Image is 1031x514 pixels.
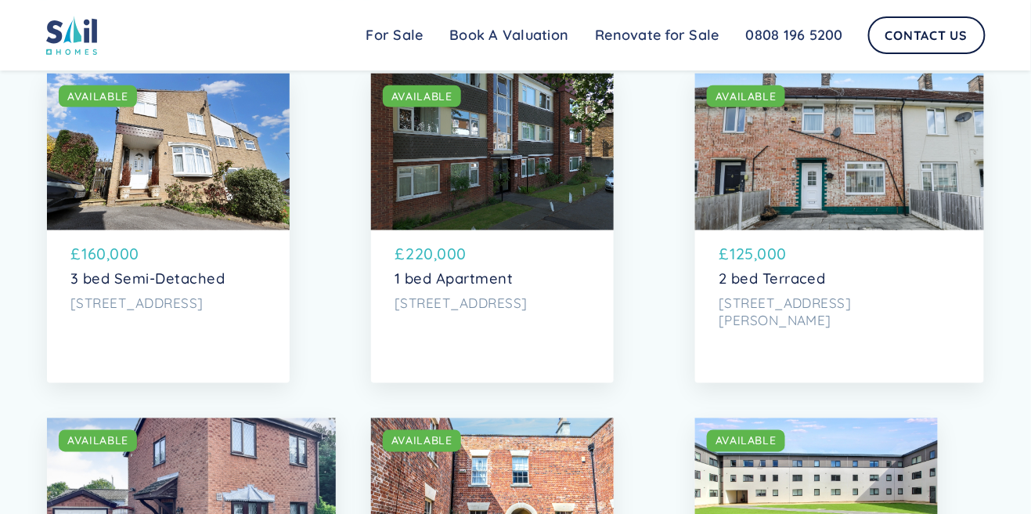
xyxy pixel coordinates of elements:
a: Contact Us [868,16,986,54]
a: Book A Valuation [437,20,582,51]
a: 0808 196 5200 [733,20,856,51]
a: AVAILABLE£220,0001 bed Apartment[STREET_ADDRESS] [371,74,614,383]
div: AVAILABLE [716,89,777,104]
div: AVAILABLE [67,433,128,449]
p: 160,000 [82,242,140,266]
a: Renovate for Sale [582,20,733,51]
p: 220,000 [406,242,467,266]
p: 3 bed Semi-Detached [70,270,266,288]
div: AVAILABLE [391,433,452,449]
p: 1 bed Apartment [395,270,590,288]
div: AVAILABLE [67,89,128,104]
p: £ [70,242,81,266]
div: AVAILABLE [716,433,777,449]
a: AVAILABLE£125,0002 bed Terraced[STREET_ADDRESS][PERSON_NAME] [695,74,984,383]
p: 2 bed Terraced [719,270,961,288]
div: AVAILABLE [391,89,452,104]
a: AVAILABLE£160,0003 bed Semi-Detached[STREET_ADDRESS] [47,74,290,383]
a: For Sale [353,20,437,51]
img: sail home logo colored [46,16,98,55]
p: 125,000 [730,242,788,266]
p: [STREET_ADDRESS] [395,295,590,313]
p: [STREET_ADDRESS][PERSON_NAME] [719,295,961,331]
p: [STREET_ADDRESS] [70,295,266,313]
p: £ [395,242,405,266]
p: £ [719,242,729,266]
